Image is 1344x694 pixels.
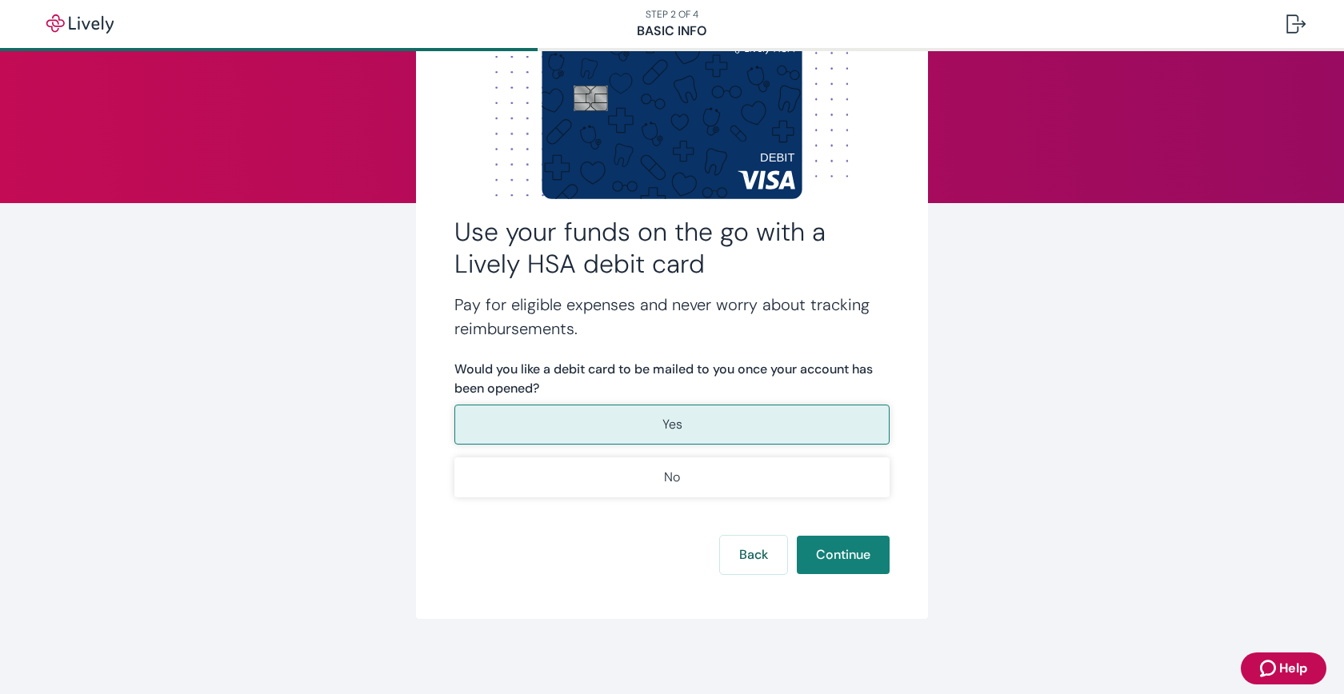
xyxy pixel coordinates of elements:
[797,536,890,574] button: Continue
[1241,652,1326,684] button: Zendesk support iconHelp
[720,536,787,574] button: Back
[454,360,890,398] label: Would you like a debit card to be mailed to you once your account has been opened?
[35,14,125,34] img: Lively
[542,34,802,198] img: Debit card
[454,457,890,497] button: No
[454,405,890,445] button: Yes
[1274,5,1318,43] button: Log out
[1260,659,1279,678] svg: Zendesk support icon
[454,293,890,341] h4: Pay for eligible expenses and never worry about tracking reimbursements.
[454,216,890,280] h2: Use your funds on the go with a Lively HSA debit card
[1279,659,1307,678] span: Help
[454,37,890,197] img: Dot background
[662,415,682,434] p: Yes
[664,468,680,487] p: No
